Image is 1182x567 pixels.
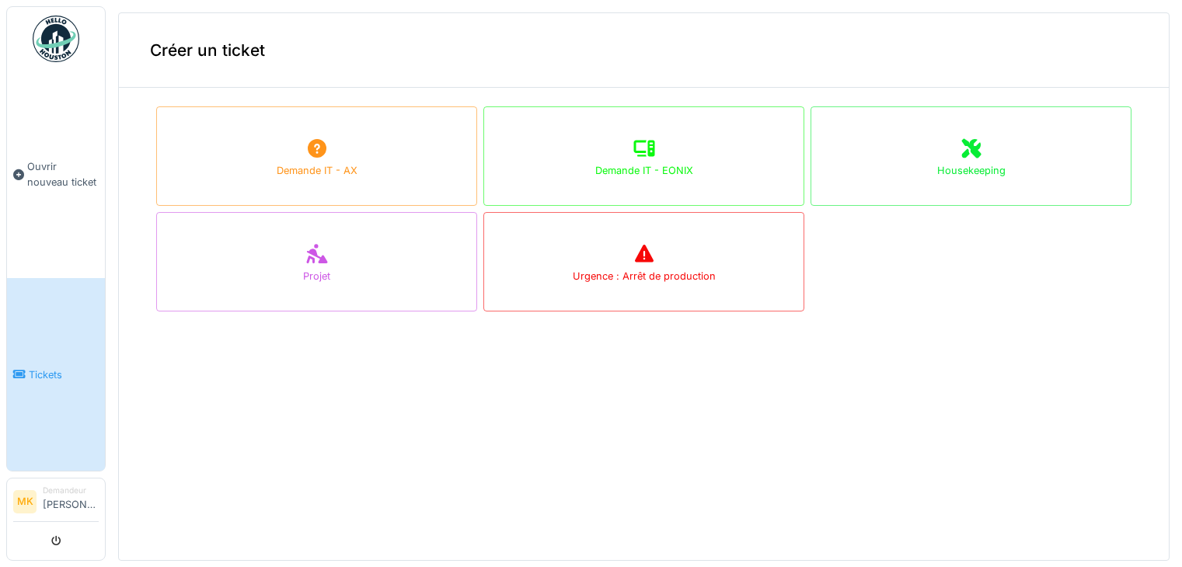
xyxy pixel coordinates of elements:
[303,269,330,283] div: Projet
[43,485,99,496] div: Demandeur
[43,485,99,518] li: [PERSON_NAME]
[937,163,1006,178] div: Housekeeping
[7,278,105,471] a: Tickets
[13,485,99,522] a: MK Demandeur[PERSON_NAME]
[277,163,357,178] div: Demande IT - AX
[119,13,1169,88] div: Créer un ticket
[573,269,716,283] div: Urgence : Arrêt de production
[27,159,99,189] span: Ouvrir nouveau ticket
[13,490,37,513] li: MK
[595,163,693,178] div: Demande IT - EONIX
[29,367,99,382] span: Tickets
[7,71,105,278] a: Ouvrir nouveau ticket
[33,16,79,62] img: Badge_color-CXgf-gQk.svg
